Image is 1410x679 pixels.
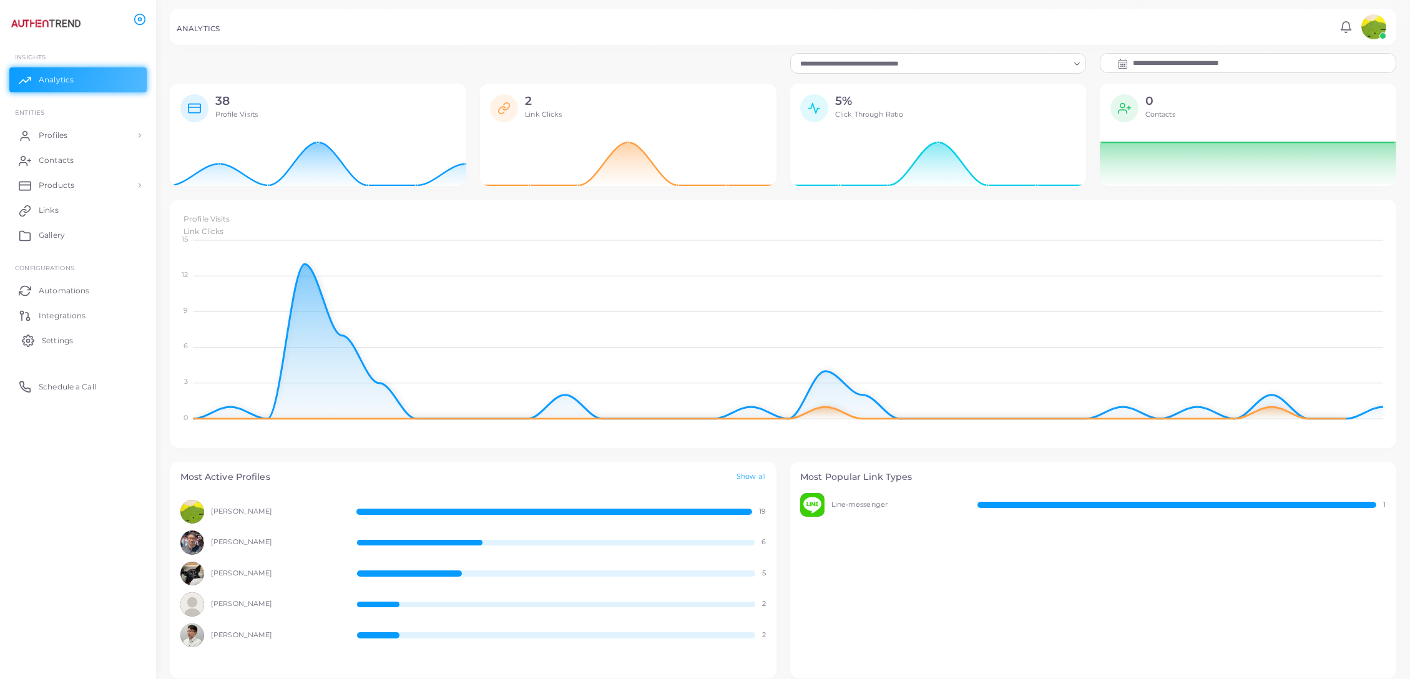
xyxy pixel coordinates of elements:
[39,205,59,216] span: Links
[831,500,964,510] span: Line-messenger
[39,130,67,141] span: Profiles
[180,500,205,524] img: avatar
[9,67,147,92] a: Analytics
[215,110,258,119] span: Profile Visits
[737,472,766,482] a: Show all
[184,214,230,223] span: Profile Visits
[9,374,147,399] a: Schedule a Call
[9,223,147,248] a: Gallery
[9,148,147,173] a: Contacts
[39,230,65,241] span: Gallery
[761,537,766,547] span: 6
[9,123,147,148] a: Profiles
[184,413,188,422] tspan: 0
[211,507,343,517] span: [PERSON_NAME]
[180,562,205,586] img: avatar
[9,278,147,303] a: Automations
[1358,14,1389,39] a: avatar
[762,569,766,579] span: 5
[184,341,188,350] tspan: 6
[525,94,562,109] h2: 2
[184,227,223,236] span: Link Clicks
[800,472,1386,482] h4: Most Popular Link Types
[180,623,205,648] img: avatar
[211,599,343,609] span: [PERSON_NAME]
[1361,14,1386,39] img: avatar
[211,630,343,640] span: [PERSON_NAME]
[39,310,86,321] span: Integrations
[11,12,81,35] img: logo
[177,24,220,33] h5: ANALYTICS
[39,155,74,166] span: Contacts
[39,285,89,296] span: Automations
[762,599,766,609] span: 2
[39,180,74,191] span: Products
[800,493,825,517] img: avatar
[1383,500,1386,510] span: 1
[39,74,74,85] span: Analytics
[180,592,205,617] img: avatar
[39,381,96,393] span: Schedule a Call
[211,537,343,547] span: [PERSON_NAME]
[215,94,258,109] h2: 38
[9,303,147,328] a: Integrations
[796,57,1070,71] input: Search for option
[525,110,562,119] span: Link Clicks
[835,94,903,109] h2: 5%
[180,530,205,555] img: avatar
[42,335,73,346] span: Settings
[184,377,188,386] tspan: 3
[15,53,46,61] span: INSIGHTS
[1145,110,1175,119] span: Contacts
[182,235,188,243] tspan: 15
[180,472,270,482] h4: Most Active Profiles
[15,109,44,116] span: ENTITIES
[211,569,343,579] span: [PERSON_NAME]
[759,507,766,517] span: 19
[790,53,1087,73] div: Search for option
[9,173,147,198] a: Products
[1145,94,1175,109] h2: 0
[9,328,147,353] a: Settings
[182,270,188,279] tspan: 12
[762,630,766,640] span: 2
[835,110,903,119] span: Click Through Ratio
[184,306,188,315] tspan: 9
[15,264,74,271] span: Configurations
[9,198,147,223] a: Links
